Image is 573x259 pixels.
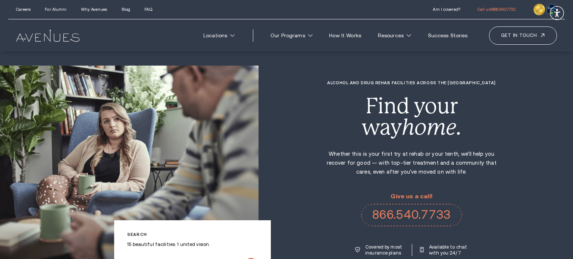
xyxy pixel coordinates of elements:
[264,29,319,42] a: Our Programs
[365,244,404,256] p: Covered by most insurance plans
[45,7,66,12] a: For Alumni
[402,115,461,140] i: home.
[547,5,557,11] a: Verify LegitScript Approval for www.avenuesrecovery.com
[355,244,404,256] a: Covered by most insurance plans
[492,7,516,12] span: 866.540.7733
[326,95,497,138] div: Find your way
[81,7,107,12] a: Why Avenues
[16,7,31,12] a: Careers
[323,29,367,42] a: How It Works
[421,29,474,42] a: Success Stories
[372,29,417,42] a: Resources
[144,7,152,12] a: FAQ
[547,4,557,15] img: Verify Approval for www.avenuesrecovery.com
[429,244,468,256] p: Available to chat with you 24/7
[361,193,462,200] p: Give us a call!
[489,26,557,44] a: Get in touch
[197,29,241,42] a: Locations
[326,80,497,85] h1: Alcohol and Drug Rehab Facilities across the [GEOGRAPHIC_DATA]
[127,241,258,247] p: 15 beautiful facilities. 1 united vision.
[326,149,497,176] p: Whether this is your first try at rehab or your tenth, we'll help you recover for good — with top...
[361,204,462,226] a: 866.540.7733
[477,7,516,12] a: Call us!866.540.7733
[420,244,468,256] a: Available to chat with you 24/7
[122,7,130,12] a: Blog
[127,232,258,237] p: Search
[433,7,460,12] a: Am I covered?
